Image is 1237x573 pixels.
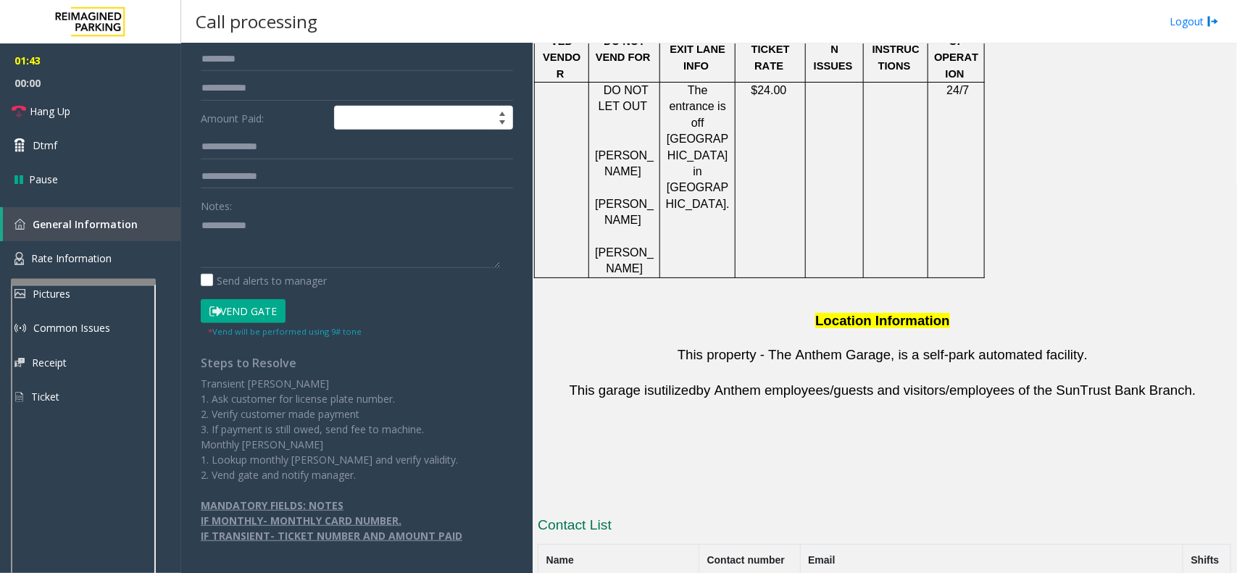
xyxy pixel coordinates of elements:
img: 'icon' [14,252,24,265]
span: General Information [33,217,138,231]
label: Amount Paid: [197,106,330,130]
span: $24.00 [751,84,787,96]
u: IF TRANSIENT- TICKET NUMBER AND AMOUNT PAID [201,529,462,543]
span: The entrance is off [GEOGRAPHIC_DATA] in [GEOGRAPHIC_DATA]. [666,84,730,210]
span: APPROVED VENDOR [543,20,580,80]
span: DO NOT LET OUT [599,84,649,112]
span: Rate Information [31,251,112,265]
span: HOURS OF OPERATION [934,20,978,80]
span: [PERSON_NAME] [595,149,654,177]
button: Vend Gate [201,299,286,324]
a: General Information [3,207,181,241]
span: utilized [654,382,696,398]
a: Logout [1170,14,1219,29]
img: 'icon' [14,219,25,230]
small: Vend will be performed using 9# tone [208,326,362,337]
h3: Call processing [188,4,325,39]
span: 24/7 [946,84,969,96]
span: [PERSON_NAME] [595,246,654,275]
u: MANDATORY FIELDS: NOTES [201,498,343,512]
span: Hang Up [30,104,70,119]
span: Pause [29,172,58,187]
span: COMMON ISSUES [814,28,856,72]
span: LOST TICKET RATE [751,28,790,72]
span: SPECIAL INSTRUCTIONS [872,28,920,72]
span: Increase value [492,106,512,118]
h4: Steps to Resolve [201,356,513,370]
h3: Contact List [538,516,1231,539]
span: This garage is [570,382,654,398]
u: IF MONTHLY- MONTHLY CARD NUMBER. [201,514,401,527]
p: Transient [PERSON_NAME] 1. Ask customer for license plate number. 2. Verify customer made payment... [201,376,513,482]
span: Decrease value [492,118,512,130]
span: [PERSON_NAME] [595,198,654,226]
span: ENTRANCE/EXIT LANE INFO [667,28,729,72]
span: by Anthem employees/guests and visitors/employees of the SunTrust Bank Branch [696,382,1192,398]
span: Location Information [815,313,950,328]
label: Notes: [201,193,232,214]
label: Send alerts to manager [201,273,327,288]
img: logout [1207,14,1219,29]
span: Dtmf [33,138,57,153]
span: This property - The Anthem Garage, is a self-park automated facility. [678,347,1088,362]
span: . [1192,382,1196,398]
